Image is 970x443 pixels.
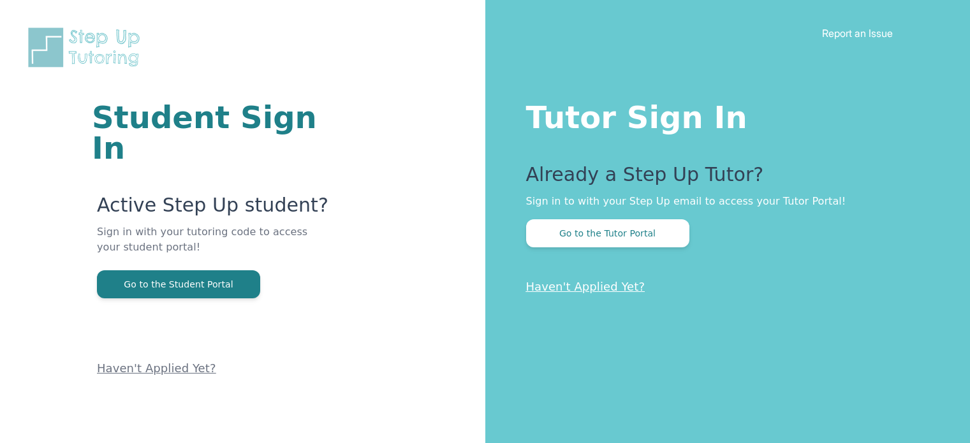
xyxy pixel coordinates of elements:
p: Already a Step Up Tutor? [526,163,920,194]
p: Sign in to with your Step Up email to access your Tutor Portal! [526,194,920,209]
a: Haven't Applied Yet? [97,361,216,375]
p: Sign in with your tutoring code to access your student portal! [97,224,332,270]
button: Go to the Student Portal [97,270,260,298]
img: Step Up Tutoring horizontal logo [26,25,148,69]
h1: Tutor Sign In [526,97,920,133]
a: Go to the Student Portal [97,278,260,290]
button: Go to the Tutor Portal [526,219,689,247]
p: Active Step Up student? [97,194,332,224]
a: Go to the Tutor Portal [526,227,689,239]
a: Haven't Applied Yet? [526,280,645,293]
h1: Student Sign In [92,102,332,163]
a: Report an Issue [822,27,893,40]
